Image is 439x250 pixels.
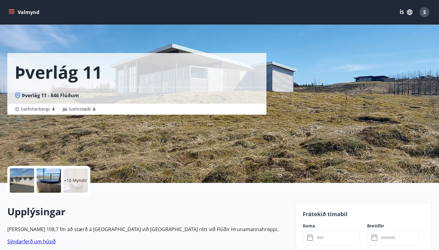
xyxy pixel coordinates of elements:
[22,92,79,99] span: Þverlág 11 - 846 Flúðum
[417,5,432,20] button: S
[21,106,55,112] span: Svefnherbergi :
[7,226,288,233] p: [PERSON_NAME] 108,7 fm að stærð á [GEOGRAPHIC_DATA] við [GEOGRAPHIC_DATA] rétt við Flúðir Hrunama...
[7,7,42,18] button: menu
[64,177,87,184] p: +10 Myndir
[423,9,426,16] span: S
[396,7,416,18] button: ÍS
[7,238,56,245] a: Sýndarferð um húsið
[303,223,360,229] label: Koma
[93,106,95,112] span: 6
[68,106,95,112] span: Svefnstæði :
[15,60,102,84] h1: Þverlág 11
[52,106,55,112] span: 4
[367,223,424,229] label: Brottför
[303,210,424,218] p: Frátekið tímabil
[7,205,288,218] h2: Upplýsingar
